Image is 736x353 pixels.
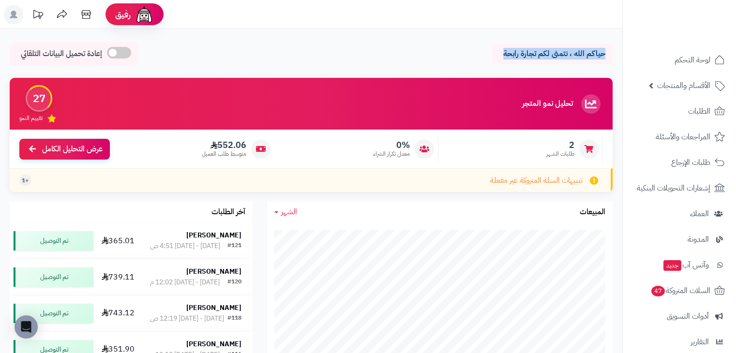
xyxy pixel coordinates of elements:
[629,125,730,148] a: المراجعات والأسئلة
[663,260,681,271] span: جديد
[629,100,730,123] a: الطلبات
[629,48,730,72] a: لوحة التحكم
[135,5,154,24] img: ai-face.png
[186,303,241,313] strong: [PERSON_NAME]
[656,130,710,144] span: المراجعات والأسئلة
[580,208,605,217] h3: المبيعات
[281,206,297,218] span: الشهر
[546,150,574,158] span: طلبات الشهر
[227,314,241,324] div: #118
[629,228,730,251] a: المدونة
[202,150,246,158] span: متوسط طلب العميل
[150,314,224,324] div: [DATE] - [DATE] 12:19 ص
[667,309,709,323] span: أدوات التسويق
[490,175,583,186] span: تنبيهات السلة المتروكة غير مفعلة
[97,295,139,331] td: 743.12
[97,259,139,295] td: 739.11
[21,48,102,59] span: إعادة تحميل البيانات التلقائي
[499,48,605,59] p: حياكم الله ، نتمنى لكم تجارة رابحة
[14,267,93,287] div: تم التوصيل
[274,206,297,218] a: الشهر
[675,53,710,67] span: لوحة التحكم
[629,151,730,174] a: طلبات الإرجاع
[14,304,93,323] div: تم التوصيل
[629,202,730,225] a: العملاء
[19,139,110,160] a: عرض التحليل الكامل
[97,223,139,259] td: 365.01
[227,278,241,287] div: #120
[373,140,410,150] span: 0%
[651,286,665,296] span: 47
[186,339,241,349] strong: [PERSON_NAME]
[671,156,710,169] span: طلبات الإرجاع
[15,315,38,338] div: Open Intercom Messenger
[637,181,710,195] span: إشعارات التحويلات البنكية
[629,176,730,200] a: إشعارات التحويلات البنكية
[26,5,50,27] a: تحديثات المنصة
[688,233,709,246] span: المدونة
[186,266,241,277] strong: [PERSON_NAME]
[14,231,93,250] div: تم التوصيل
[115,9,131,20] span: رفيق
[42,144,103,155] span: عرض التحليل الكامل
[202,140,246,150] span: 552.06
[670,27,727,47] img: logo-2.png
[546,140,574,150] span: 2
[629,253,730,277] a: وآتس آبجديد
[150,241,220,251] div: [DATE] - [DATE] 4:51 ص
[211,208,245,217] h3: آخر الطلبات
[629,305,730,328] a: أدوات التسويق
[657,79,710,92] span: الأقسام والمنتجات
[522,100,573,108] h3: تحليل نمو المتجر
[227,241,241,251] div: #121
[19,114,43,122] span: تقييم النمو
[22,176,29,185] span: +1
[650,284,710,297] span: السلات المتروكة
[150,278,220,287] div: [DATE] - [DATE] 12:02 م
[690,207,709,221] span: العملاء
[662,258,709,272] span: وآتس آب
[688,104,710,118] span: الطلبات
[691,335,709,349] span: التقارير
[186,230,241,240] strong: [PERSON_NAME]
[629,279,730,302] a: السلات المتروكة47
[373,150,410,158] span: معدل تكرار الشراء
